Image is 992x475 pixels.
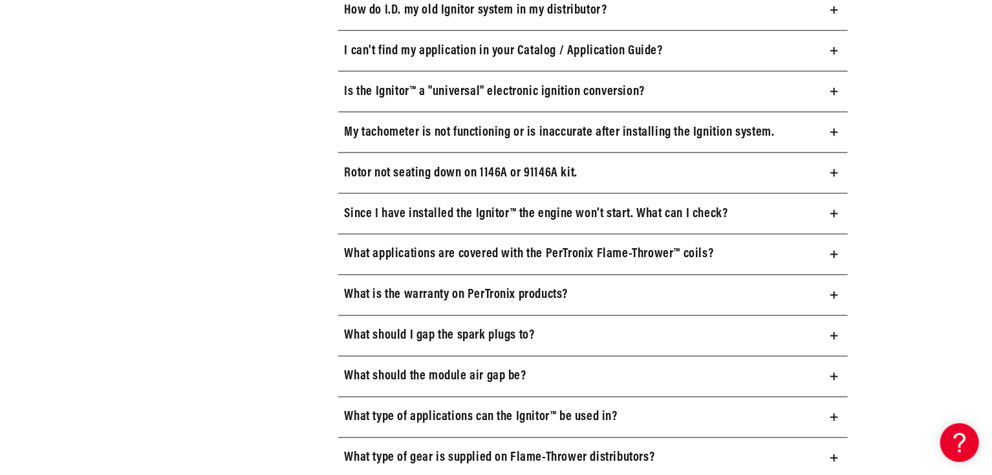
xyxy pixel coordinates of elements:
summary: Since I have installed the Ignitor™ the engine won’t start. What can I check? [338,194,848,234]
h3: Since I have installed the Ignitor™ the engine won’t start. What can I check? [345,204,728,224]
summary: I can't find my application in your Catalog / Application Guide? [338,31,848,71]
summary: Rotor not seating down on 1146A or 91146A kit. [338,153,848,193]
h3: I can't find my application in your Catalog / Application Guide? [345,41,663,61]
summary: What applications are covered with the PerTronix Flame-Thrower™ coils? [338,235,848,275]
h3: Rotor not seating down on 1146A or 91146A kit. [345,163,578,184]
h3: What applications are covered with the PerTronix Flame-Thrower™ coils? [345,244,714,265]
summary: Is the Ignitor™ a "universal" electronic ignition conversion? [338,72,848,112]
summary: What type of applications can the Ignitor™ be used in? [338,397,848,438]
h3: What type of gear is supplied on Flame-Thrower distributors? [345,448,655,469]
h3: My tachometer is not functioning or is inaccurate after installing the Ignition system. [345,122,775,143]
h3: What should I gap the spark plugs to? [345,326,535,346]
h3: Is the Ignitor™ a "universal" electronic ignition conversion? [345,81,645,102]
summary: What is the warranty on PerTronix products? [338,275,848,315]
h3: What type of applications can the Ignitor™ be used in? [345,407,618,428]
summary: My tachometer is not functioning or is inaccurate after installing the Ignition system. [338,112,848,153]
summary: What should the module air gap be? [338,357,848,397]
summary: What should I gap the spark plugs to? [338,316,848,356]
h3: What is the warranty on PerTronix products? [345,285,568,306]
h3: What should the module air gap be? [345,366,526,387]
